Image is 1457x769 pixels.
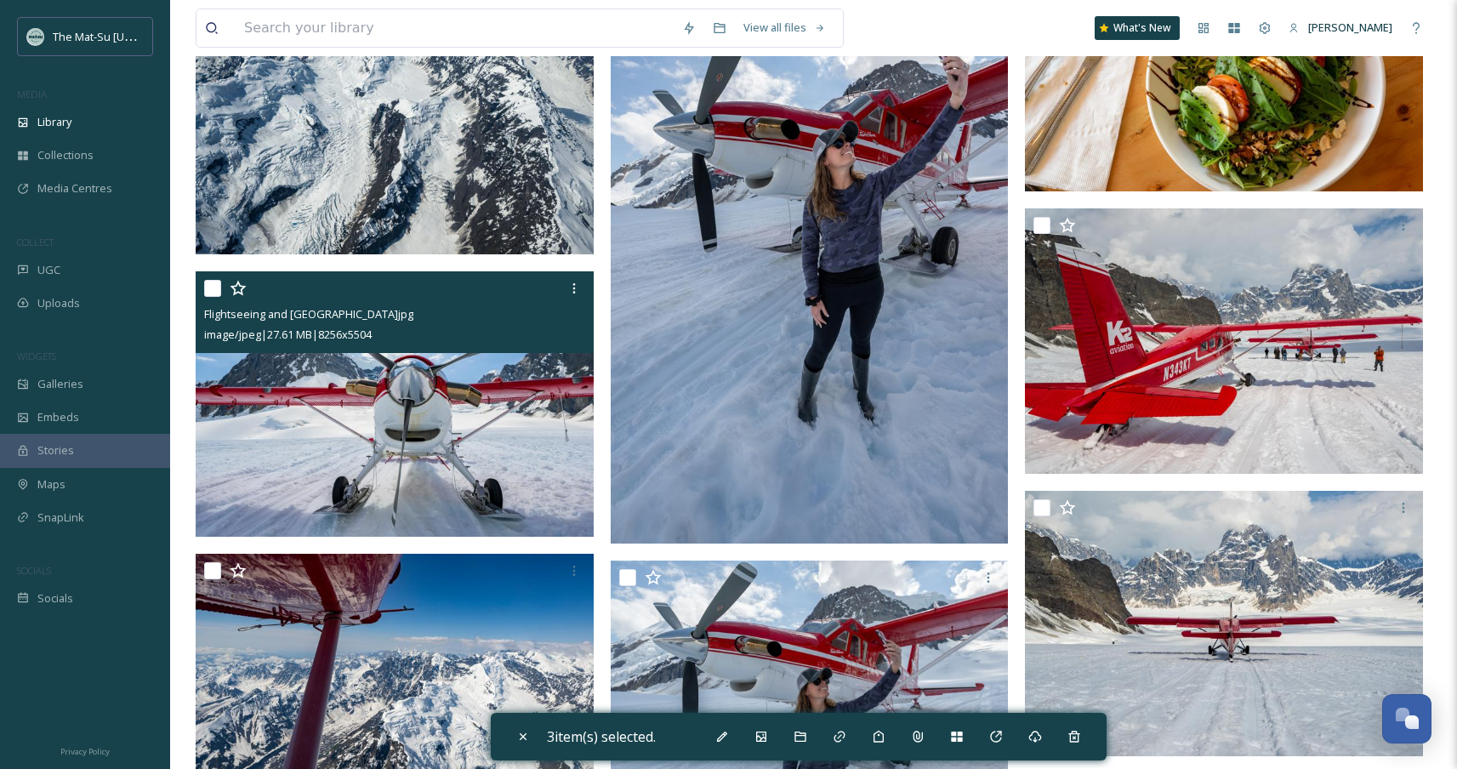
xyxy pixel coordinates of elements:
span: Flightseeing and [GEOGRAPHIC_DATA]jpg [204,306,413,322]
a: What's New [1095,16,1180,40]
a: View all files [735,11,834,44]
span: [PERSON_NAME] [1308,20,1392,35]
span: Embeds [37,409,79,425]
span: 3 item(s) selected. [547,727,656,746]
span: Galleries [37,376,83,392]
a: Privacy Policy [60,740,110,760]
span: Library [37,114,71,130]
img: Flightseeing and Glacier Landing.jpg [1025,491,1423,756]
span: UGC [37,262,60,278]
span: Privacy Policy [60,746,110,757]
a: [PERSON_NAME] [1280,11,1401,44]
span: SnapLink [37,510,84,526]
button: Open Chat [1382,694,1431,743]
span: Media Centres [37,180,112,197]
span: SOCIALS [17,564,51,577]
img: Flightseeing and Glacier Landing.jpg [1025,208,1423,474]
span: Maps [37,476,65,493]
span: Socials [37,590,73,607]
span: MEDIA [17,88,47,100]
span: WIDGETS [17,350,56,362]
span: Uploads [37,295,80,311]
span: The Mat-Su [US_STATE] [53,28,171,44]
img: Social_thumbnail.png [27,28,44,45]
span: Collections [37,147,94,163]
img: Flightseeing and Glacier Landing.jpg [196,271,594,537]
span: COLLECT [17,236,54,248]
span: Stories [37,442,74,459]
input: Search your library [236,9,674,47]
span: image/jpeg | 27.61 MB | 8256 x 5504 [204,327,372,342]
